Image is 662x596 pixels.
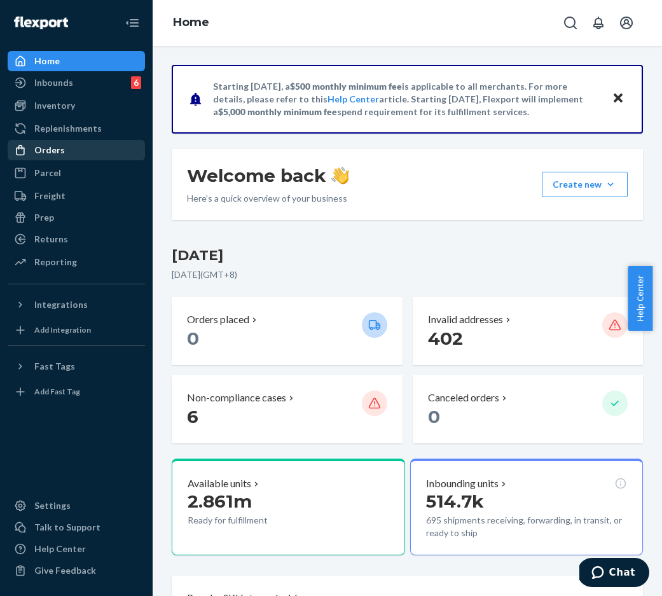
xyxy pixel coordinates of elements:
div: Help Center [34,543,86,555]
div: Fast Tags [34,360,75,373]
span: $5,000 monthly minimum fee [218,106,337,117]
p: Ready for fulfillment [188,514,328,527]
button: Close [610,90,626,108]
div: Reporting [34,256,77,268]
p: Available units [188,476,251,491]
a: Freight [8,186,145,206]
p: Here’s a quick overview of your business [187,192,349,205]
button: Open account menu [614,10,639,36]
div: Add Integration [34,324,91,335]
span: 402 [428,328,463,349]
h1: Welcome back [187,164,349,187]
button: Talk to Support [8,517,145,537]
span: 2.861m [188,490,252,512]
div: Parcel [34,167,61,179]
a: Add Fast Tag [8,382,145,402]
p: 695 shipments receiving, forwarding, in transit, or ready to ship [426,514,628,539]
img: Flexport logo [14,17,68,29]
span: 6 [187,406,198,427]
a: Add Integration [8,320,145,340]
div: Prep [34,211,54,224]
div: Add Fast Tag [34,386,80,397]
a: Reporting [8,252,145,272]
p: Non-compliance cases [187,391,286,405]
div: Give Feedback [34,564,96,577]
a: Prep [8,207,145,228]
button: Open Search Box [558,10,583,36]
a: Parcel [8,163,145,183]
span: $500 monthly minimum fee [290,81,402,92]
h3: [DATE] [172,246,643,266]
button: Available units2.861mReady for fulfillment [172,459,405,555]
p: Canceled orders [428,391,499,405]
span: 0 [187,328,199,349]
a: Inbounds6 [8,73,145,93]
a: Settings [8,496,145,516]
button: Help Center [628,266,652,331]
button: Canceled orders 0 [413,375,644,443]
a: Returns [8,229,145,249]
p: Invalid addresses [428,312,503,327]
button: Integrations [8,295,145,315]
div: Integrations [34,298,88,311]
div: Inbounds [34,76,73,89]
div: Freight [34,190,66,202]
iframe: Opens a widget where you can chat to one of our agents [579,558,649,590]
a: Help Center [328,94,379,104]
p: Orders placed [187,312,249,327]
span: 514.7k [426,490,484,512]
p: Starting [DATE], a is applicable to all merchants. For more details, please refer to this article... [213,80,600,118]
div: Orders [34,144,65,156]
div: Home [34,55,60,67]
button: Orders placed 0 [172,297,403,365]
img: hand-wave emoji [331,167,349,184]
a: Home [8,51,145,71]
a: Home [173,15,209,29]
div: Inventory [34,99,75,112]
button: Non-compliance cases 6 [172,375,403,443]
ol: breadcrumbs [163,4,219,41]
div: Talk to Support [34,521,100,534]
button: Close Navigation [120,10,145,36]
span: 0 [428,406,440,427]
button: Invalid addresses 402 [413,297,644,365]
button: Open notifications [586,10,611,36]
div: Returns [34,233,68,246]
button: Inbounding units514.7k695 shipments receiving, forwarding, in transit, or ready to ship [410,459,644,555]
a: Replenishments [8,118,145,139]
div: Settings [34,499,71,512]
button: Fast Tags [8,356,145,377]
button: Give Feedback [8,560,145,581]
a: Help Center [8,539,145,559]
div: 6 [131,76,141,89]
button: Create new [542,172,628,197]
a: Inventory [8,95,145,116]
p: [DATE] ( GMT+8 ) [172,268,643,281]
a: Orders [8,140,145,160]
p: Inbounding units [426,476,499,491]
div: Replenishments [34,122,102,135]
